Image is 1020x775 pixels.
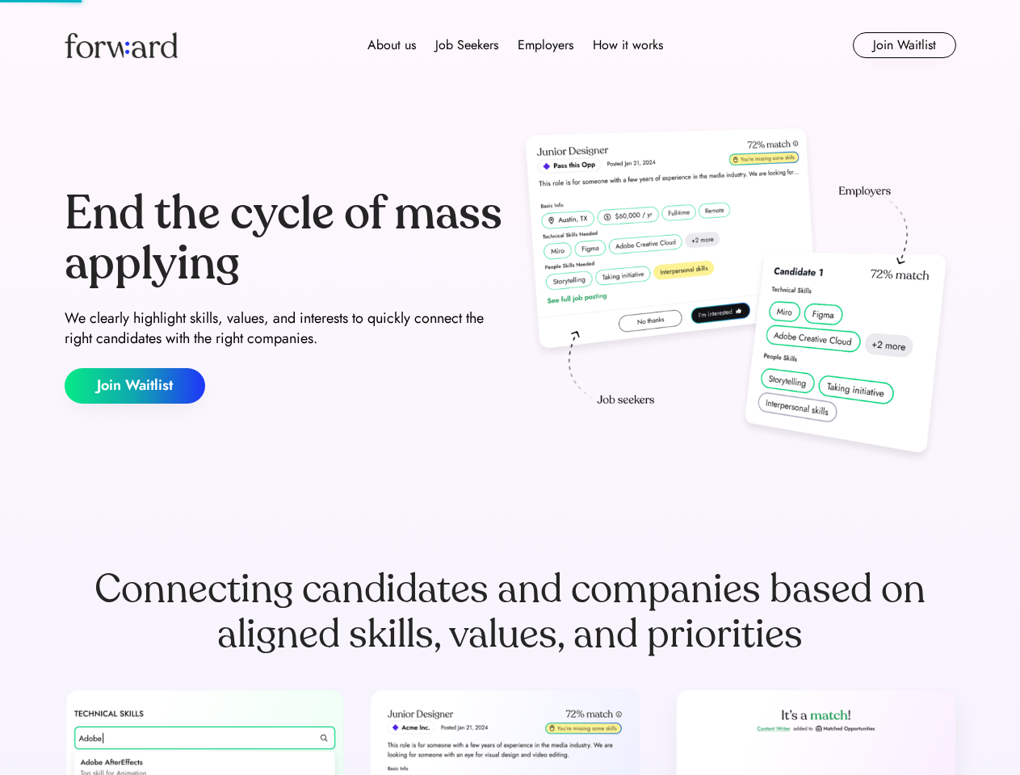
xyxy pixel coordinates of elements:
div: We clearly highlight skills, values, and interests to quickly connect the right candidates with t... [65,308,504,349]
div: End the cycle of mass applying [65,189,504,288]
img: hero-image.png [517,123,956,470]
button: Join Waitlist [65,368,205,404]
div: Employers [518,36,573,55]
div: About us [367,36,416,55]
div: How it works [593,36,663,55]
img: Forward logo [65,32,178,58]
button: Join Waitlist [853,32,956,58]
div: Connecting candidates and companies based on aligned skills, values, and priorities [65,567,956,657]
div: Job Seekers [435,36,498,55]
